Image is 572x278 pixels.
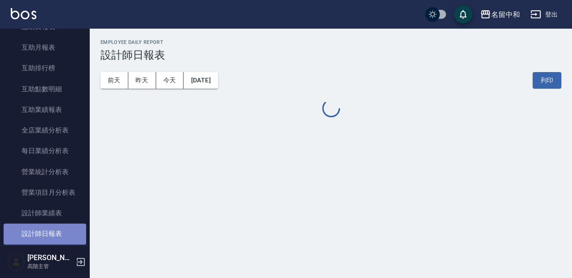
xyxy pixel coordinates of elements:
a: 互助月報表 [4,37,86,58]
a: 設計師業績分析表 [4,244,86,265]
img: Logo [11,8,36,19]
button: [DATE] [183,72,218,89]
h5: [PERSON_NAME] [27,253,73,262]
button: save [454,5,472,23]
div: 名留中和 [491,9,520,20]
a: 互助業績報表 [4,99,86,120]
h3: 設計師日報表 [100,49,561,61]
a: 每日業績分析表 [4,141,86,161]
a: 互助點數明細 [4,79,86,99]
button: 名留中和 [476,5,523,24]
a: 全店業績分析表 [4,120,86,141]
a: 設計師日報表 [4,223,86,244]
button: 今天 [156,72,184,89]
a: 互助排行榜 [4,58,86,78]
button: 列印 [533,72,561,89]
button: 前天 [100,72,128,89]
button: 登出 [527,6,561,23]
a: 營業項目月分析表 [4,182,86,203]
a: 設計師業績表 [4,203,86,223]
img: Person [7,253,25,271]
a: 營業統計分析表 [4,162,86,182]
p: 高階主管 [27,262,73,270]
h2: Employee Daily Report [100,39,561,45]
button: 昨天 [128,72,156,89]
